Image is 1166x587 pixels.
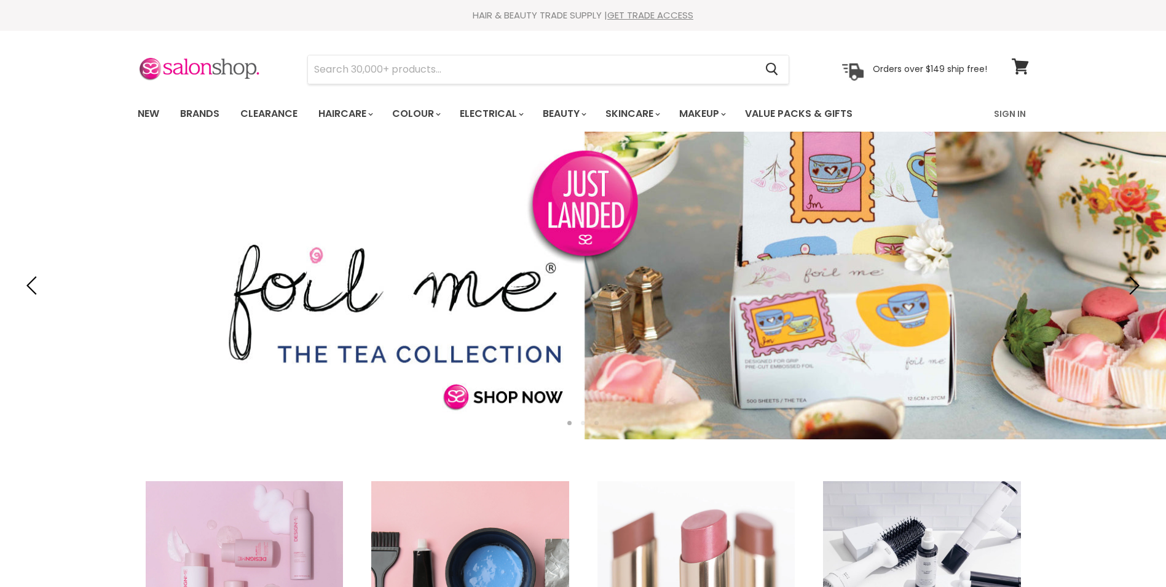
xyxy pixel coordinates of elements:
li: Page dot 3 [594,421,599,425]
a: Clearance [231,101,307,127]
li: Page dot 1 [567,421,572,425]
a: Beauty [534,101,594,127]
a: Skincare [596,101,668,127]
div: HAIR & BEAUTY TRADE SUPPLY | [122,9,1044,22]
a: Sign In [987,101,1033,127]
a: Value Packs & Gifts [736,101,862,127]
a: Brands [171,101,229,127]
iframe: Gorgias live chat messenger [1105,529,1154,575]
button: Previous [22,273,46,298]
a: Haircare [309,101,380,127]
form: Product [307,55,789,84]
a: New [128,101,168,127]
button: Search [756,55,789,84]
a: Makeup [670,101,733,127]
button: Next [1120,273,1144,298]
ul: Main menu [128,96,924,132]
a: Electrical [451,101,531,127]
p: Orders over $149 ship free! [873,63,987,74]
input: Search [308,55,756,84]
nav: Main [122,96,1044,132]
a: GET TRADE ACCESS [607,9,693,22]
a: Colour [383,101,448,127]
li: Page dot 2 [581,421,585,425]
